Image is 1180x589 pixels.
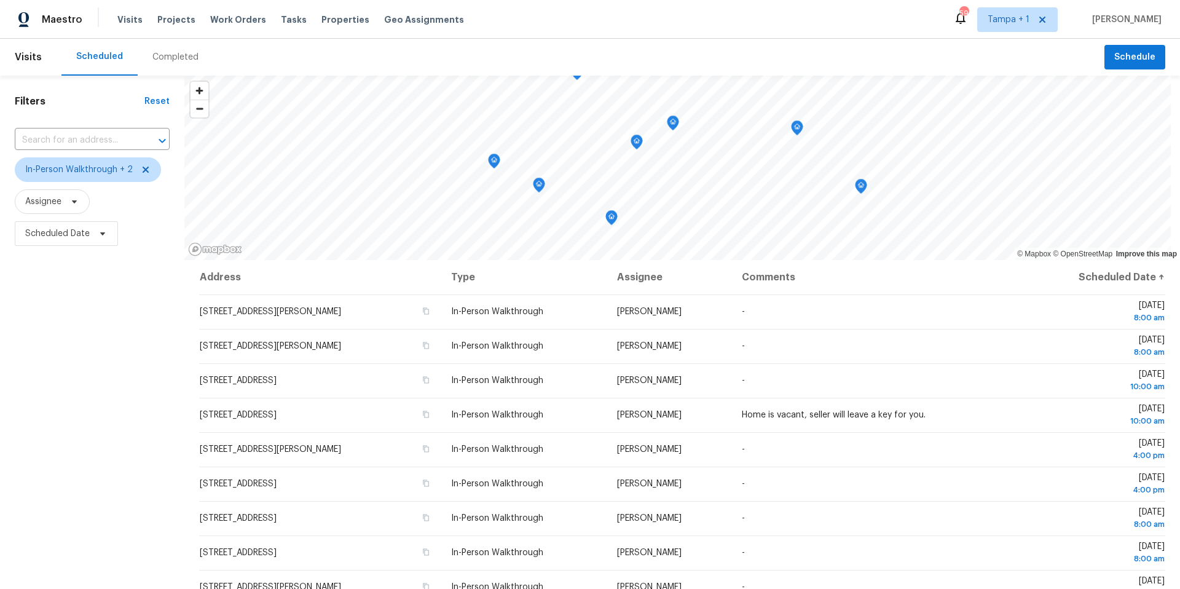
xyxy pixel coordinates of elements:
[200,411,277,419] span: [STREET_ADDRESS]
[617,376,682,385] span: [PERSON_NAME]
[451,342,543,350] span: In-Person Walkthrough
[188,242,242,256] a: Mapbox homepage
[420,306,431,317] button: Copy Address
[732,260,1022,294] th: Comments
[191,100,208,117] button: Zoom out
[25,196,61,208] span: Assignee
[42,14,82,26] span: Maestro
[200,307,341,316] span: [STREET_ADDRESS][PERSON_NAME]
[191,82,208,100] button: Zoom in
[451,514,543,523] span: In-Person Walkthrough
[321,14,369,26] span: Properties
[1053,250,1112,258] a: OpenStreetMap
[1022,260,1165,294] th: Scheduled Date ↑
[1032,346,1165,358] div: 8:00 am
[488,154,500,173] div: Map marker
[157,14,195,26] span: Projects
[1032,553,1165,565] div: 8:00 am
[631,135,643,154] div: Map marker
[791,121,803,140] div: Map marker
[451,376,543,385] span: In-Person Walkthrough
[1032,449,1165,462] div: 4:00 pm
[25,164,133,176] span: In-Person Walkthrough + 2
[1087,14,1162,26] span: [PERSON_NAME]
[617,548,682,557] span: [PERSON_NAME]
[617,411,682,419] span: [PERSON_NAME]
[1032,508,1165,531] span: [DATE]
[742,376,745,385] span: -
[959,7,968,20] div: 59
[451,548,543,557] span: In-Person Walkthrough
[420,443,431,454] button: Copy Address
[533,178,545,197] div: Map marker
[742,307,745,316] span: -
[420,478,431,489] button: Copy Address
[420,512,431,523] button: Copy Address
[144,95,170,108] div: Reset
[1032,542,1165,565] span: [DATE]
[1116,250,1177,258] a: Improve this map
[15,95,144,108] h1: Filters
[15,131,135,150] input: Search for an address...
[451,445,543,454] span: In-Person Walkthrough
[441,260,607,294] th: Type
[617,480,682,488] span: [PERSON_NAME]
[1032,405,1165,427] span: [DATE]
[451,480,543,488] span: In-Person Walkthrough
[420,547,431,558] button: Copy Address
[451,411,543,419] span: In-Person Walkthrough
[154,132,171,149] button: Open
[617,342,682,350] span: [PERSON_NAME]
[200,548,277,557] span: [STREET_ADDRESS]
[1032,301,1165,324] span: [DATE]
[605,210,618,229] div: Map marker
[200,342,341,350] span: [STREET_ADDRESS][PERSON_NAME]
[1032,381,1165,393] div: 10:00 am
[420,374,431,385] button: Copy Address
[1104,45,1165,70] button: Schedule
[667,116,679,135] div: Map marker
[742,411,926,419] span: Home is vacant, seller will leave a key for you.
[117,14,143,26] span: Visits
[15,44,42,71] span: Visits
[25,227,90,240] span: Scheduled Date
[1114,50,1155,65] span: Schedule
[184,76,1171,260] canvas: Map
[1032,336,1165,358] span: [DATE]
[451,307,543,316] span: In-Person Walkthrough
[152,51,199,63] div: Completed
[988,14,1029,26] span: Tampa + 1
[1032,518,1165,531] div: 8:00 am
[1032,370,1165,393] span: [DATE]
[1032,473,1165,496] span: [DATE]
[742,514,745,523] span: -
[742,445,745,454] span: -
[617,307,682,316] span: [PERSON_NAME]
[742,548,745,557] span: -
[617,445,682,454] span: [PERSON_NAME]
[76,50,123,63] div: Scheduled
[200,480,277,488] span: [STREET_ADDRESS]
[1032,439,1165,462] span: [DATE]
[742,342,745,350] span: -
[607,260,732,294] th: Assignee
[200,376,277,385] span: [STREET_ADDRESS]
[281,15,307,24] span: Tasks
[199,260,441,294] th: Address
[1032,415,1165,427] div: 10:00 am
[200,445,341,454] span: [STREET_ADDRESS][PERSON_NAME]
[420,409,431,420] button: Copy Address
[210,14,266,26] span: Work Orders
[1032,312,1165,324] div: 8:00 am
[617,514,682,523] span: [PERSON_NAME]
[742,480,745,488] span: -
[200,514,277,523] span: [STREET_ADDRESS]
[855,179,867,198] div: Map marker
[1017,250,1051,258] a: Mapbox
[1032,484,1165,496] div: 4:00 pm
[384,14,464,26] span: Geo Assignments
[420,340,431,351] button: Copy Address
